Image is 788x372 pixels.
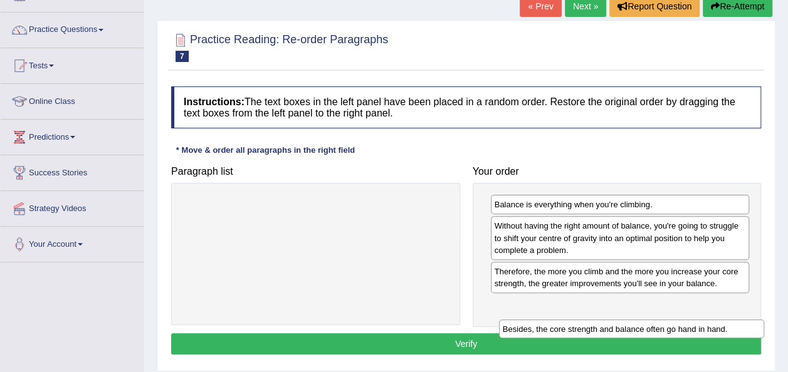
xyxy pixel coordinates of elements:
[171,86,761,128] h4: The text boxes in the left panel have been placed in a random order. Restore the original order b...
[499,319,764,338] div: Besides, the core strength and balance often go hand in hand.
[176,51,189,62] span: 7
[1,84,144,115] a: Online Class
[491,216,750,259] div: Without having the right amount of balance, you're going to struggle to shift your centre of grav...
[473,166,762,177] h4: Your order
[1,13,144,44] a: Practice Questions
[491,262,750,293] div: Therefore, the more you climb and the more you increase your core strength, the greater improveme...
[1,48,144,80] a: Tests
[184,96,244,107] b: Instructions:
[171,166,460,177] h4: Paragraph list
[171,31,388,62] h2: Practice Reading: Re-order Paragraphs
[1,120,144,151] a: Predictions
[171,333,761,354] button: Verify
[491,195,750,214] div: Balance is everything when you're climbing.
[171,144,360,156] div: * Move & order all paragraphs in the right field
[1,155,144,187] a: Success Stories
[1,191,144,222] a: Strategy Videos
[1,227,144,258] a: Your Account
